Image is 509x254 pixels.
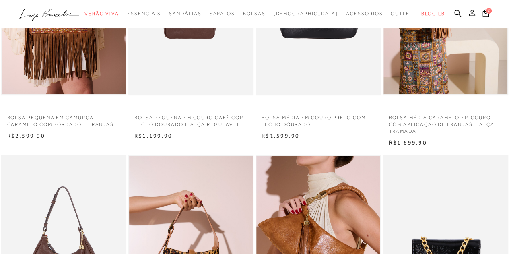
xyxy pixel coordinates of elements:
[243,6,266,21] a: noSubCategoriesText
[383,109,508,134] a: BOLSA MÉDIA CARAMELO EM COURO COM APLICAÇÃO DE FRANJAS E ALÇA TRAMADA
[480,9,491,20] button: 0
[127,11,161,17] span: Essenciais
[209,6,235,21] a: noSubCategoriesText
[84,11,119,17] span: Verão Viva
[256,109,381,128] a: BOLSA MÉDIA EM COURO PRETO COM FECHO DOURADO
[273,11,338,17] span: [DEMOGRAPHIC_DATA]
[389,139,427,146] span: R$1.699,90
[486,8,492,14] span: 0
[262,132,299,139] span: R$1.599,90
[134,132,172,139] span: R$1.199,90
[169,11,201,17] span: Sandálias
[7,132,45,139] span: R$2.599,90
[421,6,445,21] a: BLOG LB
[391,6,413,21] a: noSubCategoriesText
[169,6,201,21] a: noSubCategoriesText
[391,11,413,17] span: Outlet
[243,11,266,17] span: Bolsas
[1,109,126,128] a: BOLSA PEQUENA EM CAMURÇA CARAMELO COM BORDADO E FRANJAS
[128,109,253,128] a: BOLSA PEQUENA EM COURO CAFÉ COM FECHO DOURADO E ALÇA REGULÁVEL
[346,6,383,21] a: noSubCategoriesText
[209,11,235,17] span: Sapatos
[421,11,445,17] span: BLOG LB
[127,6,161,21] a: noSubCategoriesText
[84,6,119,21] a: noSubCategoriesText
[273,6,338,21] a: noSubCategoriesText
[346,11,383,17] span: Acessórios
